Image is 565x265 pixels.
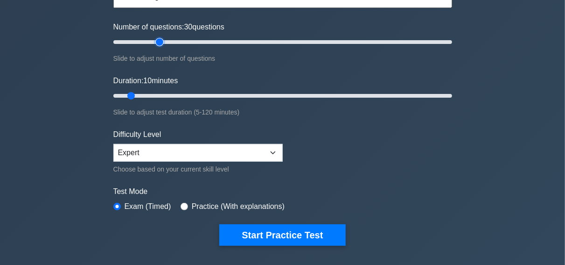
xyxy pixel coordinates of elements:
[219,224,345,246] button: Start Practice Test
[192,201,285,212] label: Practice (With explanations)
[113,129,161,140] label: Difficulty Level
[125,201,171,212] label: Exam (Timed)
[113,75,178,86] label: Duration: minutes
[113,21,224,33] label: Number of questions: questions
[113,107,452,118] div: Slide to adjust test duration (5-120 minutes)
[143,77,152,85] span: 10
[113,186,452,197] label: Test Mode
[113,53,452,64] div: Slide to adjust number of questions
[184,23,193,31] span: 30
[113,164,283,175] div: Choose based on your current skill level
